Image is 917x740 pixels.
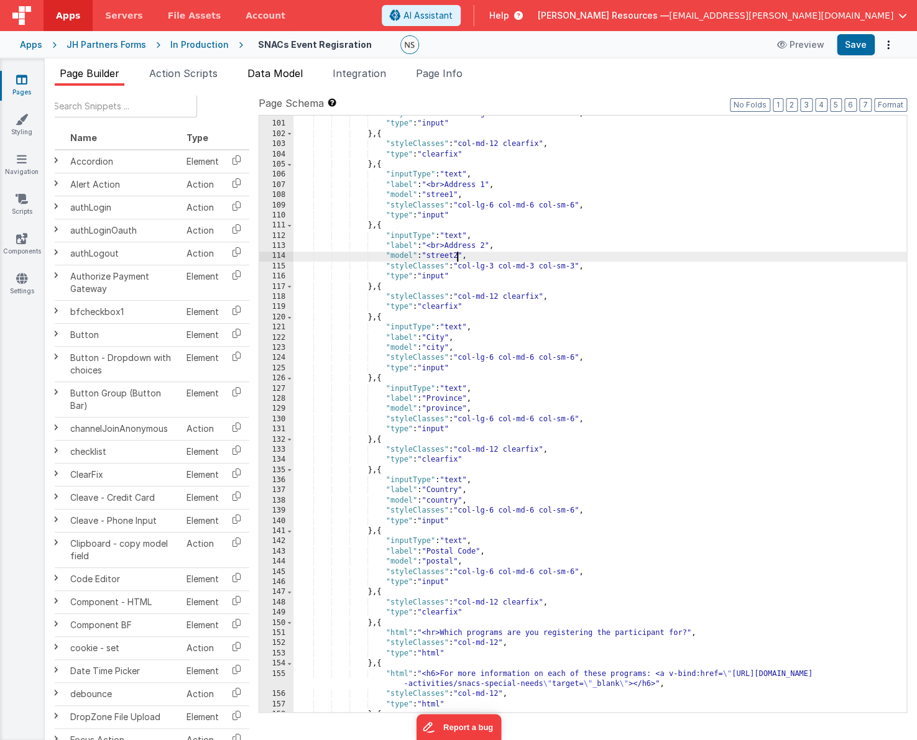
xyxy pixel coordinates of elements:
div: 101 [259,119,293,129]
td: Action [182,242,224,265]
div: 127 [259,384,293,394]
div: 147 [259,587,293,597]
div: 115 [259,262,293,272]
td: authLogin [65,196,182,219]
td: debounce [65,682,182,705]
td: Element [182,590,224,613]
div: 121 [259,322,293,332]
div: 122 [259,333,293,343]
span: Page Builder [60,67,119,80]
div: Apps [20,39,42,51]
button: No Folds [730,98,770,112]
div: 150 [259,618,293,628]
div: 130 [259,414,293,424]
span: [PERSON_NAME] Resources — [538,9,669,22]
div: JH Partners Forms [67,39,146,51]
td: channelJoinAnonymous [65,417,182,440]
div: 151 [259,628,293,638]
td: authLoginOauth [65,219,182,242]
td: Element [182,346,224,381]
div: 129 [259,404,293,414]
div: In Production [170,39,229,51]
td: Element [182,150,224,173]
div: 117 [259,282,293,292]
div: 152 [259,638,293,648]
div: 114 [259,251,293,261]
span: File Assets [168,9,221,22]
td: Authorize Payment Gateway [65,265,182,300]
span: Servers [105,9,142,22]
button: AI Assistant [382,5,461,26]
div: 124 [259,353,293,363]
button: 1 [773,98,783,112]
button: Save [837,34,875,55]
div: 112 [259,231,293,241]
td: Component - HTML [65,590,182,613]
td: Element [182,509,224,532]
span: Name [70,132,97,143]
div: 116 [259,272,293,281]
td: Element [182,486,224,509]
div: 131 [259,424,293,434]
div: 146 [259,577,293,587]
td: Action [182,219,224,242]
td: Date Time Picker [65,659,182,682]
td: Action [182,173,224,196]
span: Page Info [416,67,463,80]
td: Accordion [65,150,182,173]
button: 7 [859,98,872,112]
div: 142 [259,536,293,546]
td: Element [182,265,224,300]
div: 156 [259,689,293,699]
td: Action [182,636,224,659]
div: 120 [259,313,293,322]
td: Alert Action [65,173,182,196]
button: 5 [830,98,842,112]
button: Preview [770,35,832,55]
td: Action [182,196,224,219]
td: ClearFix [65,463,182,486]
td: Element [182,567,224,590]
iframe: Marker.io feedback button [416,714,501,740]
div: 134 [259,455,293,465]
div: 105 [259,160,293,170]
img: 9faf6a77355ab8871252342ae372224e [401,36,418,53]
td: Cleave - Phone Input [65,509,182,532]
td: authLogout [65,242,182,265]
div: 104 [259,150,293,160]
div: 148 [259,598,293,608]
h4: SNACs Event Regisration [258,40,372,49]
div: 139 [259,506,293,516]
td: Button [65,323,182,346]
div: 149 [259,608,293,618]
div: 133 [259,445,293,455]
div: 155 [259,669,293,690]
input: Search Snippets ... [45,94,197,117]
td: bfcheckbox1 [65,300,182,323]
div: 140 [259,516,293,526]
div: 144 [259,557,293,567]
span: Integration [333,67,386,80]
div: 132 [259,435,293,445]
td: Action [182,417,224,440]
div: 113 [259,241,293,251]
button: Options [880,36,897,53]
span: Help [489,9,509,22]
td: Action [182,532,224,567]
td: Button Group (Button Bar) [65,381,182,417]
div: 102 [259,129,293,139]
button: 3 [800,98,813,112]
div: 110 [259,211,293,221]
button: 6 [844,98,857,112]
td: Cleave - Credit Card [65,486,182,509]
div: 111 [259,221,293,231]
span: Apps [56,9,80,22]
div: 106 [259,170,293,180]
div: 157 [259,700,293,710]
span: [EMAIL_ADDRESS][PERSON_NAME][DOMAIN_NAME] [669,9,893,22]
button: [PERSON_NAME] Resources — [EMAIL_ADDRESS][PERSON_NAME][DOMAIN_NAME] [538,9,907,22]
td: Button - Dropdown with choices [65,346,182,381]
td: Element [182,300,224,323]
button: 2 [786,98,798,112]
td: checklist [65,440,182,463]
